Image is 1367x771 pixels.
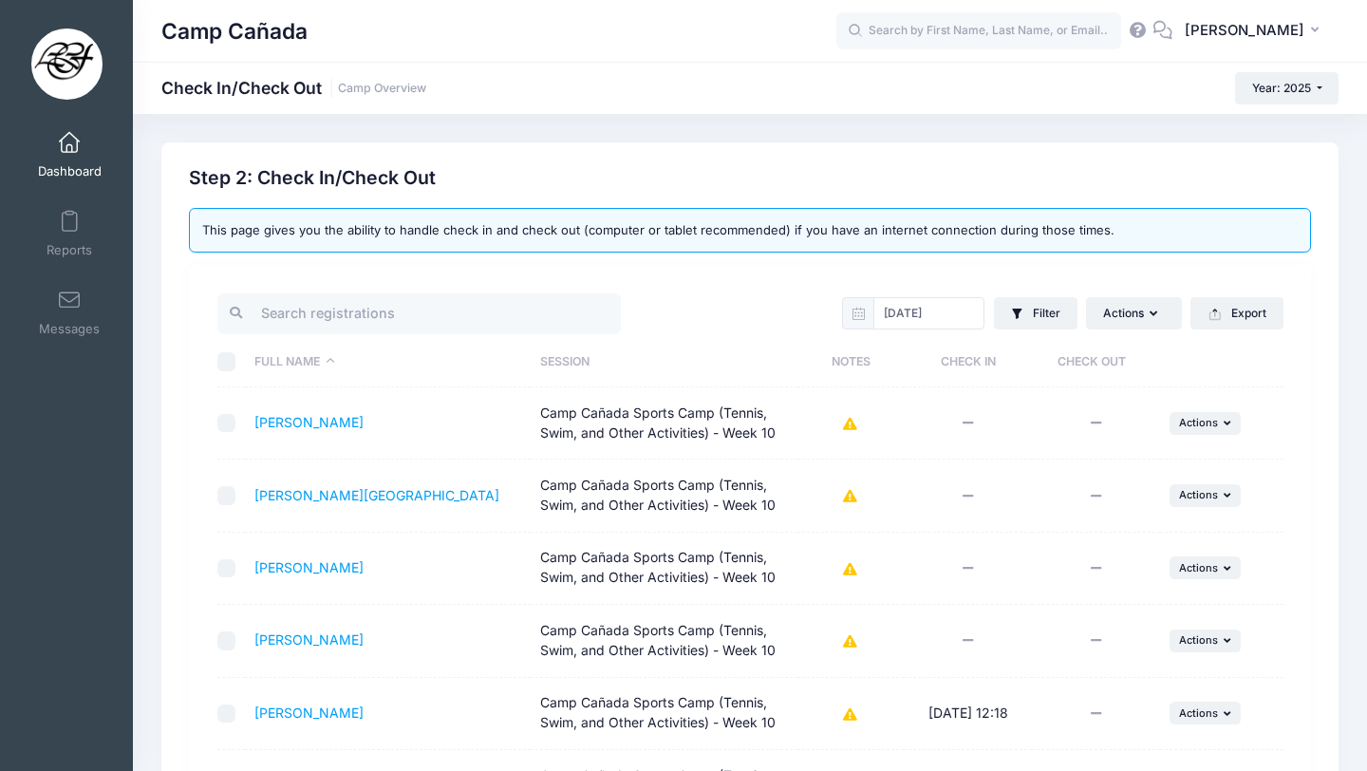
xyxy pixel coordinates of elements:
span: Actions [1179,561,1218,574]
a: [PERSON_NAME] [254,705,364,721]
th: Session: activate to sort column ascending [531,337,797,387]
span: Actions [1179,706,1218,720]
span: Actions [1179,416,1218,429]
span: Dashboard [38,163,102,179]
th: Notes: activate to sort column ascending [797,337,904,387]
th: Check In: activate to sort column ascending [904,337,1032,387]
h1: Check In/Check Out [161,78,426,98]
a: Dashboard [25,122,115,188]
th: Full Name: activate to sort column descending [245,337,531,387]
td: Camp Cañada Sports Camp (Tennis, Swim, and Other Activities) - Week 10 [531,460,797,532]
input: Search registrations [217,293,621,334]
a: [PERSON_NAME][GEOGRAPHIC_DATA] [254,487,499,503]
button: Actions [1170,412,1242,435]
button: Year: 2025 [1235,72,1339,104]
div: This page gives you the ability to handle check in and check out (computer or tablet recommended)... [189,208,1311,254]
span: Messages [39,321,100,337]
button: [PERSON_NAME] [1172,9,1339,53]
h1: Camp Cañada [161,9,308,53]
button: Actions [1086,297,1181,329]
th: Check Out [1032,337,1160,387]
span: Actions [1179,633,1218,647]
a: Camp Overview [338,82,426,96]
button: Filter [994,297,1077,329]
td: Camp Cañada Sports Camp (Tennis, Swim, and Other Activities) - Week 10 [531,605,797,677]
input: mm/dd/yyyy [873,297,984,329]
span: Year: 2025 [1252,81,1311,95]
span: Reports [47,242,92,258]
input: Search by First Name, Last Name, or Email... [836,12,1121,50]
td: Camp Cañada Sports Camp (Tennis, Swim, and Other Activities) - Week 10 [531,387,797,460]
td: Camp Cañada Sports Camp (Tennis, Swim, and Other Activities) - Week 10 [531,678,797,750]
td: Camp Cañada Sports Camp (Tennis, Swim, and Other Activities) - Week 10 [531,533,797,605]
h2: Step 2: Check In/Check Out [189,167,436,189]
a: Reports [25,200,115,267]
td: [DATE] 12:18 [904,678,1032,750]
button: Actions [1170,556,1242,579]
span: Actions [1179,488,1218,501]
span: [PERSON_NAME] [1185,20,1304,41]
button: Export [1190,297,1283,329]
a: [PERSON_NAME] [254,631,364,648]
button: Actions [1170,702,1242,724]
button: Actions [1170,484,1242,507]
a: [PERSON_NAME] [254,414,364,430]
img: Camp Cañada [31,28,103,100]
a: Messages [25,279,115,346]
button: Actions [1170,630,1242,652]
a: [PERSON_NAME] [254,559,364,575]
